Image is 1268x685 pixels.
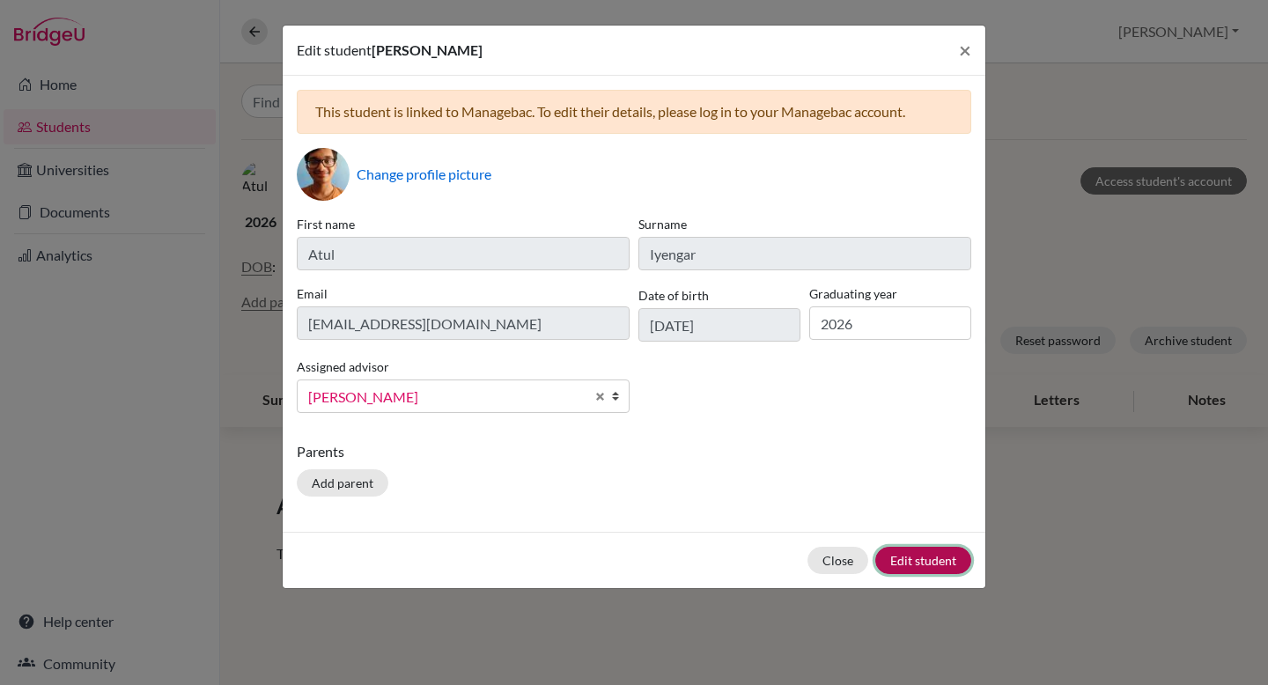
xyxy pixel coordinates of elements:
p: Parents [297,441,971,462]
div: This student is linked to Managebac. To edit their details, please log in to your Managebac account. [297,90,971,134]
div: Profile picture [297,148,350,201]
button: Edit student [875,547,971,574]
label: First name [297,215,630,233]
button: Add parent [297,469,388,497]
button: Close [807,547,868,574]
span: [PERSON_NAME] [372,41,483,58]
label: Graduating year [809,284,971,303]
span: Edit student [297,41,372,58]
label: Assigned advisor [297,357,389,376]
button: Close [945,26,985,75]
label: Surname [638,215,971,233]
label: Date of birth [638,286,709,305]
label: Email [297,284,630,303]
span: × [959,37,971,63]
span: [PERSON_NAME] [308,386,585,409]
input: dd/mm/yyyy [638,308,800,342]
